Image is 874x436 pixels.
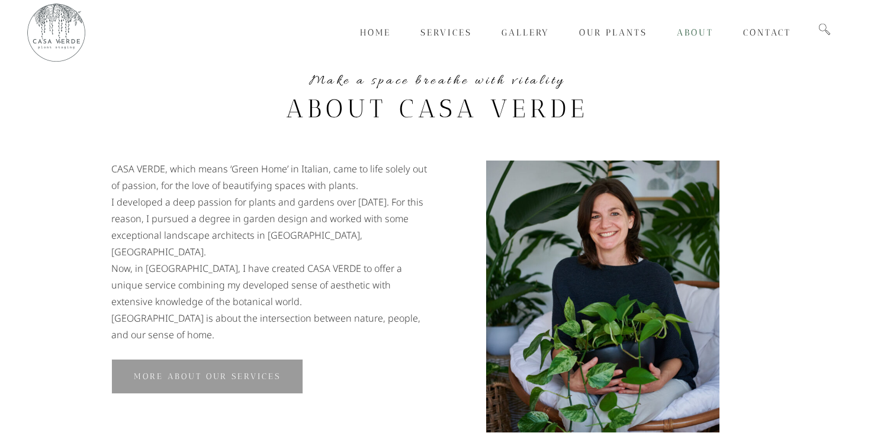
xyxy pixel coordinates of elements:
p: CASA VERDE, which means ‘Green Home’ in Italian, came to life solely out of passion, for the love... [111,161,431,194]
p: [GEOGRAPHIC_DATA] is about the intersection between nature, people, and our sense of home. [111,310,431,343]
a: MORE ABOUT OUR SERVICES [111,359,303,394]
h5: Make a space breathe with vitality [105,71,769,91]
p: Now, in [GEOGRAPHIC_DATA], I have created CASA VERDE to offer a unique service combining my devel... [111,260,431,310]
span: Services [420,27,472,38]
span: About [677,27,714,38]
span: Contact [743,27,791,38]
span: Home [360,27,391,38]
p: I developed a deep passion for plants and gardens over [DATE]. For this reason, I pursued a degre... [111,194,431,260]
h2: ABOUT CASA VERDE [105,93,769,124]
span: Gallery [502,27,550,38]
span: Our Plants [579,27,647,38]
img: Portrait of Chiara [486,161,719,432]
